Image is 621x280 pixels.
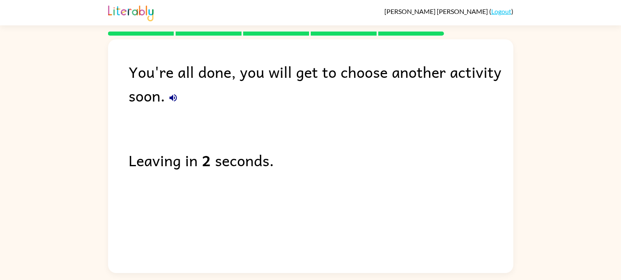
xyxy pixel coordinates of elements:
div: Leaving in seconds. [129,148,513,172]
b: 2 [202,148,211,172]
div: You're all done, you will get to choose another activity soon. [129,60,513,107]
span: [PERSON_NAME] [PERSON_NAME] [384,7,489,15]
div: ( ) [384,7,513,15]
img: Literably [108,3,154,21]
a: Logout [491,7,511,15]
